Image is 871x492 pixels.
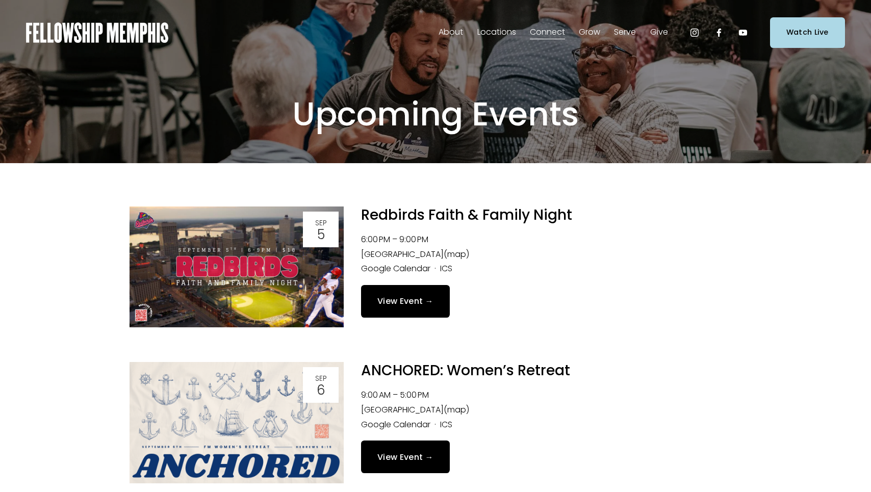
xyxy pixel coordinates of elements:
a: ICS [440,419,452,430]
span: Grow [579,25,600,40]
a: folder dropdown [439,24,463,41]
img: Redbirds Faith & Family Night [130,206,344,327]
a: (map) [444,404,469,416]
time: 9:00 AM [361,389,391,401]
a: ANCHORED: Women’s Retreat [361,360,570,380]
a: YouTube [738,28,748,38]
a: Google Calendar [361,419,430,430]
a: ICS [440,263,452,274]
a: Facebook [714,28,724,38]
a: folder dropdown [650,24,668,41]
li: [GEOGRAPHIC_DATA] [361,403,741,418]
time: 9:00 PM [399,234,428,245]
span: Connect [530,25,565,40]
span: Give [650,25,668,40]
a: folder dropdown [579,24,600,41]
div: Sep [306,219,336,226]
img: ANCHORED: Women’s Retreat [130,362,344,483]
span: Serve [614,25,636,40]
a: View Event → [361,285,450,317]
a: Redbirds Faith & Family Night [361,205,572,225]
a: View Event → [361,441,450,473]
div: 6 [306,383,336,397]
h1: Upcoming Events [206,94,665,135]
a: folder dropdown [477,24,516,41]
a: folder dropdown [614,24,636,41]
time: 6:00 PM [361,234,390,245]
div: 5 [306,228,336,241]
a: folder dropdown [530,24,565,41]
div: Sep [306,375,336,382]
a: (map) [444,248,469,260]
img: Fellowship Memphis [26,22,168,43]
span: Locations [477,25,516,40]
a: Instagram [689,28,700,38]
li: [GEOGRAPHIC_DATA] [361,247,741,262]
time: 5:00 PM [400,389,429,401]
a: Watch Live [770,17,845,47]
span: About [439,25,463,40]
a: Google Calendar [361,263,430,274]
